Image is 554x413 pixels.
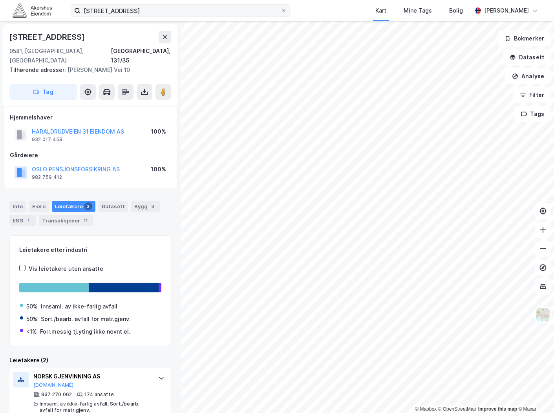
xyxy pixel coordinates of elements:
[13,4,52,17] img: akershus-eiendom-logo.9091f326c980b4bce74ccdd9f866810c.svg
[375,6,386,15] div: Kart
[29,264,103,273] div: Vis leietakere uten ansatte
[40,327,130,336] div: Forr.messig tj.yting ikke nevnt el.
[84,202,92,210] div: 2
[39,215,93,226] div: Transaksjoner
[33,372,150,381] div: NORSK GJENVINNING AS
[438,406,476,412] a: OpenStreetMap
[10,113,171,122] div: Hjemmelshaver
[513,87,551,103] button: Filter
[9,84,77,100] button: Tag
[10,151,171,160] div: Gårdeiere
[52,201,95,212] div: Leietakere
[503,50,551,65] button: Datasett
[41,302,117,311] div: Innsaml. av ikke-farlig avfall
[111,46,171,65] div: [GEOGRAPHIC_DATA], 131/35
[99,201,128,212] div: Datasett
[484,6,529,15] div: [PERSON_NAME]
[515,375,554,413] div: Kontrollprogram for chat
[505,68,551,84] button: Analyse
[9,66,68,73] span: Tilhørende adresser:
[449,6,463,15] div: Bolig
[9,65,165,75] div: [PERSON_NAME] Vei 10
[404,6,432,15] div: Mine Tags
[41,391,72,398] div: 937 270 062
[514,106,551,122] button: Tags
[131,201,160,212] div: Bygg
[9,46,111,65] div: 0581, [GEOGRAPHIC_DATA], [GEOGRAPHIC_DATA]
[41,314,131,324] div: Sort./bearb. avfall for matr.gjenv.
[415,406,437,412] a: Mapbox
[536,307,550,322] img: Z
[25,217,33,224] div: 1
[26,327,37,336] div: <1%
[515,375,554,413] iframe: Chat Widget
[32,174,62,180] div: 982 759 412
[9,31,86,43] div: [STREET_ADDRESS]
[82,217,90,224] div: 11
[29,201,49,212] div: Eiere
[151,127,166,136] div: 100%
[33,382,74,388] button: [DOMAIN_NAME]
[19,245,161,255] div: Leietakere etter industri
[26,314,38,324] div: 50%
[26,302,38,311] div: 50%
[32,136,62,143] div: 932 017 458
[9,215,36,226] div: ESG
[9,201,26,212] div: Info
[80,5,281,17] input: Søk på adresse, matrikkel, gårdeiere, leietakere eller personer
[149,202,157,210] div: 3
[9,356,171,365] div: Leietakere (2)
[151,165,166,174] div: 100%
[498,31,551,46] button: Bokmerker
[478,406,517,412] a: Improve this map
[84,391,114,398] div: 174 ansatte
